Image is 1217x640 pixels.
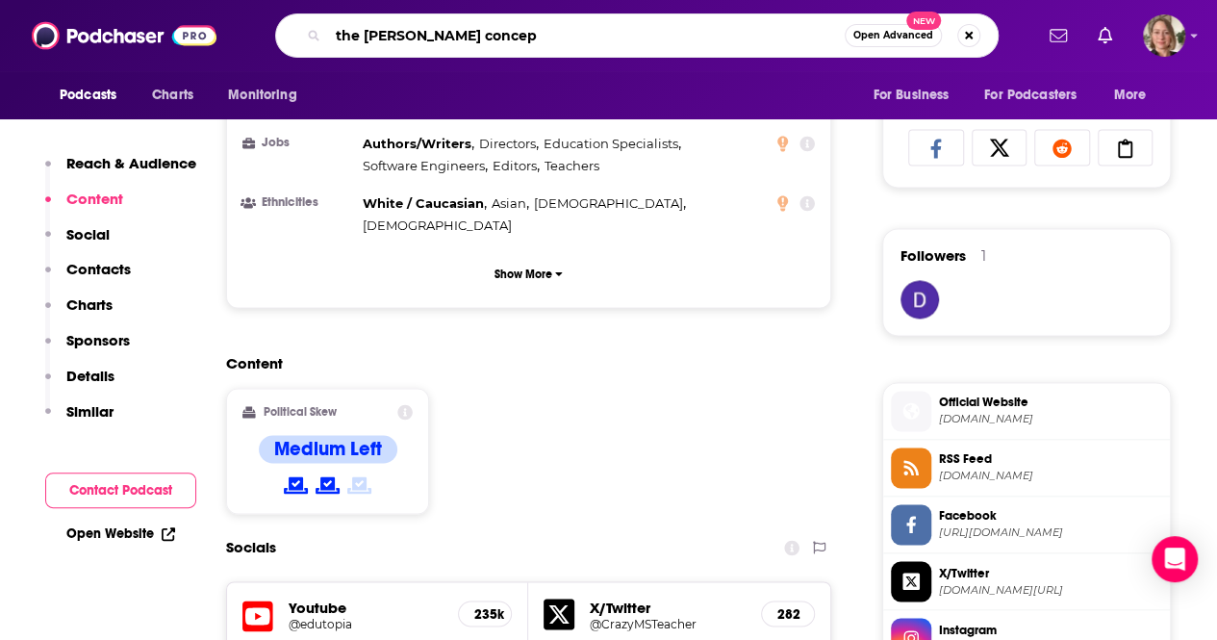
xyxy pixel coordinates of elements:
p: Charts [66,295,113,314]
span: , [363,133,474,155]
button: Reach & Audience [45,154,196,190]
span: podcast.modernclassrooms.org [939,412,1162,426]
button: Contact Podcast [45,473,196,508]
a: X/Twitter[DOMAIN_NAME][URL] [891,561,1162,602]
h4: Medium Left [274,437,382,461]
span: Teachers [545,158,599,173]
h5: 282 [777,605,799,622]
h2: Content [226,354,816,372]
h3: Ethnicities [242,196,355,209]
h5: X/Twitter [590,598,745,616]
p: Sponsors [66,331,130,349]
h2: Socials [226,529,276,566]
span: For Business [873,82,949,109]
p: Details [66,367,114,385]
span: RSS Feed [939,450,1162,468]
span: , [363,192,487,215]
span: Podcasts [60,82,116,109]
img: Podchaser - Follow, Share and Rate Podcasts [32,17,216,54]
span: Instagram [939,621,1162,638]
button: Show profile menu [1143,14,1185,57]
a: @edutopia [289,616,443,630]
p: Show More [494,268,552,281]
span: [DEMOGRAPHIC_DATA] [363,218,512,233]
a: Charts [139,77,205,114]
span: , [363,155,488,177]
h5: 235k [474,605,495,622]
p: Similar [66,402,114,421]
span: Charts [152,82,193,109]
img: dakalberg [900,280,939,319]
span: , [479,133,539,155]
button: Content [45,190,123,225]
button: open menu [972,77,1104,114]
span: twitter.com/CrazyMSTeacher [939,582,1162,597]
span: , [493,155,540,177]
span: White / Caucasian [363,195,484,211]
a: Facebook[URL][DOMAIN_NAME] [891,504,1162,545]
span: Open Advanced [853,31,933,40]
a: Share on Reddit [1034,129,1090,166]
p: Social [66,225,110,243]
a: RSS Feed[DOMAIN_NAME] [891,448,1162,488]
span: Asian [492,195,526,211]
span: , [534,192,686,215]
button: Sponsors [45,331,130,367]
input: Search podcasts, credits, & more... [328,20,845,51]
h3: Jobs [242,137,355,149]
span: New [906,12,941,30]
button: Show More [242,256,815,292]
img: User Profile [1143,14,1185,57]
span: Software Engineers [363,158,485,173]
div: Open Intercom Messenger [1152,536,1198,582]
span: [DEMOGRAPHIC_DATA] [534,195,683,211]
button: open menu [46,77,141,114]
a: Official Website[DOMAIN_NAME] [891,391,1162,431]
p: Contacts [66,260,131,278]
span: Directors [479,136,536,151]
button: Charts [45,295,113,331]
span: feeds.fireside.fm [939,469,1162,483]
span: , [492,192,529,215]
button: Social [45,225,110,261]
span: Logged in as AriFortierPr [1143,14,1185,57]
a: Show notifications dropdown [1090,19,1120,52]
button: open menu [215,77,321,114]
button: Contacts [45,260,131,295]
button: open menu [859,77,973,114]
span: Authors/Writers [363,136,471,151]
span: Education Specialists [544,136,678,151]
span: Facebook [939,507,1162,525]
button: Open AdvancedNew [845,24,942,47]
span: Monitoring [228,82,296,109]
span: X/Twitter [939,564,1162,581]
span: , [544,133,681,155]
p: Content [66,190,123,208]
a: Share on X/Twitter [972,129,1027,166]
a: Show notifications dropdown [1042,19,1075,52]
p: Reach & Audience [66,154,196,172]
button: open menu [1101,77,1171,114]
a: Copy Link [1098,129,1154,166]
span: Official Website [939,394,1162,411]
span: Editors [493,158,537,173]
span: https://www.facebook.com//groups/460285347875074 [939,525,1162,540]
a: Share on Facebook [908,129,964,166]
div: 1 [981,247,986,265]
span: More [1114,82,1147,109]
button: Details [45,367,114,402]
span: For Podcasters [984,82,1077,109]
span: Followers [900,246,966,265]
button: Similar [45,402,114,438]
h5: Youtube [289,598,443,616]
a: @CrazyMSTeacher [590,616,745,630]
div: Search podcasts, credits, & more... [275,13,999,58]
h2: Political Skew [264,405,337,419]
a: Open Website [66,525,175,542]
